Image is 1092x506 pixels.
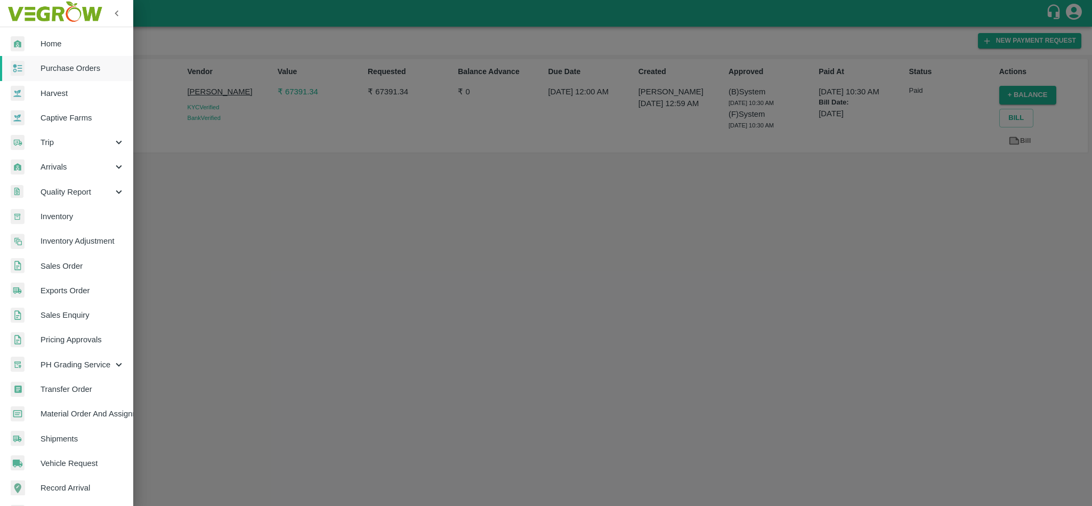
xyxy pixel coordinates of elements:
span: Record Arrival [41,482,125,494]
span: Inventory [41,211,125,222]
img: whTracker [11,357,25,372]
span: Harvest [41,87,125,99]
img: shipments [11,283,25,298]
img: whTransfer [11,382,25,397]
img: reciept [11,61,25,76]
img: qualityReport [11,185,23,198]
img: inventory [11,234,25,249]
span: Purchase Orders [41,62,125,74]
img: whInventory [11,209,25,224]
img: sales [11,258,25,274]
img: harvest [11,110,25,126]
img: whArrival [11,159,25,175]
span: Home [41,38,125,50]
img: delivery [11,135,25,150]
span: Sales Order [41,260,125,272]
span: Exports Order [41,285,125,296]
span: Captive Farms [41,112,125,124]
span: PH Grading Service [41,359,113,371]
span: Trip [41,136,113,148]
span: Sales Enquiry [41,309,125,321]
span: Pricing Approvals [41,334,125,346]
span: Transfer Order [41,383,125,395]
img: whArrival [11,36,25,52]
img: sales [11,332,25,348]
span: Quality Report [41,186,113,198]
img: shipments [11,431,25,446]
img: harvest [11,85,25,101]
span: Arrivals [41,161,113,173]
span: Vehicle Request [41,457,125,469]
span: Shipments [41,433,125,445]
span: Material Order And Assignment [41,408,125,420]
img: centralMaterial [11,406,25,422]
img: sales [11,308,25,323]
img: recordArrival [11,480,25,495]
span: Inventory Adjustment [41,235,125,247]
img: vehicle [11,455,25,471]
